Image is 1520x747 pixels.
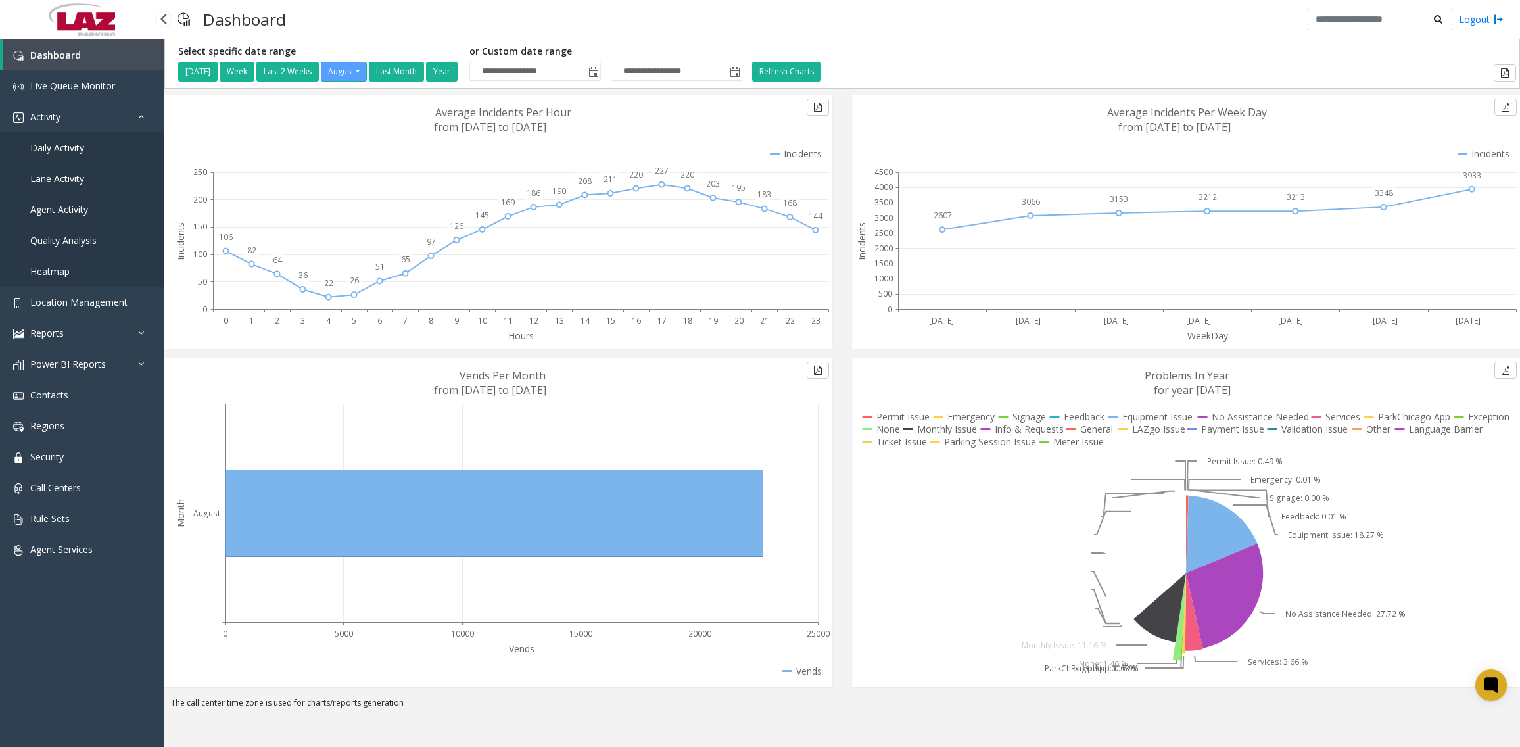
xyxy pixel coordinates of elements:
[30,512,70,525] span: Rule Sets
[13,545,24,556] img: 'icon'
[1287,191,1305,203] text: 3213
[30,389,68,401] span: Contacts
[1250,474,1321,485] text: Emergency: 0.01 %
[878,288,892,299] text: 500
[1022,640,1107,651] text: Monthly Issue: 11.16 %
[1145,368,1229,383] text: Problems In Year
[434,383,546,397] text: from [DATE] to [DATE]
[1493,12,1504,26] img: logout
[249,315,254,326] text: 1
[30,543,93,556] span: Agent Services
[3,39,164,70] a: Dashboard
[220,62,254,82] button: Week
[1285,608,1406,619] text: No Assistance Needed: 27.72 %
[709,315,718,326] text: 19
[164,697,1520,715] div: The call center time zone is used for charts/reports generation
[30,420,64,432] span: Regions
[460,368,546,383] text: Vends Per Month
[1375,187,1393,199] text: 3348
[435,105,571,120] text: Average Incidents Per Hour
[174,222,187,260] text: Incidents
[193,194,207,205] text: 200
[1154,383,1231,397] text: for year [DATE]
[429,315,433,326] text: 8
[1494,99,1517,116] button: Export to pdf
[451,628,474,639] text: 10000
[324,277,333,289] text: 22
[1207,456,1283,467] text: Permit Issue: 0.49 %
[1278,315,1303,326] text: [DATE]
[198,276,207,287] text: 50
[1459,12,1504,26] a: Logout
[403,315,408,326] text: 7
[30,80,115,92] span: Live Queue Monitor
[757,189,771,200] text: 183
[178,46,460,57] h5: Select specific date range
[30,110,60,123] span: Activity
[1071,663,1136,674] text: Exception: 0.16 %
[454,315,459,326] text: 9
[1118,120,1231,134] text: from [DATE] to [DATE]
[30,481,81,494] span: Call Centers
[929,315,954,326] text: [DATE]
[606,315,615,326] text: 15
[657,315,667,326] text: 17
[504,315,513,326] text: 11
[13,391,24,401] img: 'icon'
[934,210,952,221] text: 2607
[581,315,590,326] text: 14
[874,197,893,208] text: 3500
[1107,105,1267,120] text: Average Incidents Per Week Day
[13,360,24,370] img: 'icon'
[734,315,744,326] text: 20
[874,273,893,284] text: 1000
[855,222,868,260] text: Incidents
[434,120,546,134] text: from [DATE] to [DATE]
[202,304,207,315] text: 0
[326,315,331,326] text: 4
[223,628,227,639] text: 0
[811,315,820,326] text: 23
[247,245,256,256] text: 82
[30,203,88,216] span: Agent Activity
[178,62,218,82] button: [DATE]
[193,508,220,519] text: August
[555,315,564,326] text: 13
[13,51,24,61] img: 'icon'
[1494,64,1516,82] button: Export to pdf
[874,212,893,224] text: 3000
[1079,658,1128,669] text: None: 1.46 %
[683,315,692,326] text: 18
[874,228,893,239] text: 2500
[807,362,829,379] button: Export to pdf
[475,210,489,221] text: 145
[578,176,592,187] text: 208
[13,483,24,494] img: 'icon'
[375,261,385,272] text: 51
[352,315,356,326] text: 5
[30,265,70,277] span: Heatmap
[760,315,769,326] text: 21
[604,174,617,185] text: 211
[1022,196,1040,207] text: 3066
[193,221,207,232] text: 150
[13,422,24,432] img: 'icon'
[30,296,128,308] span: Location Management
[30,172,84,185] span: Lane Activity
[1110,193,1128,205] text: 3153
[1187,329,1229,342] text: WeekDay
[335,628,353,639] text: 5000
[888,304,892,315] text: 0
[469,46,742,57] h5: or Custom date range
[350,275,359,286] text: 26
[1104,315,1129,326] text: [DATE]
[1270,493,1329,504] text: Signage: 0.00 %
[401,254,410,265] text: 65
[529,315,538,326] text: 12
[478,315,487,326] text: 10
[193,166,207,178] text: 250
[688,628,711,639] text: 20000
[30,141,84,154] span: Daily Activity
[632,315,641,326] text: 16
[219,231,233,243] text: 106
